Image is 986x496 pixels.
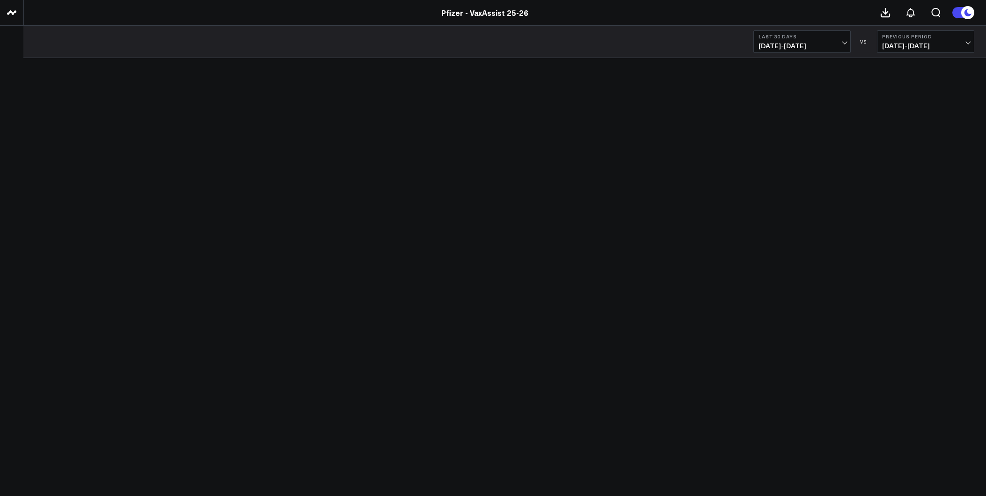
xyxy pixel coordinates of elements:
[759,42,846,50] span: [DATE] - [DATE]
[882,34,969,39] b: Previous Period
[753,30,851,53] button: Last 30 Days[DATE]-[DATE]
[759,34,846,39] b: Last 30 Days
[877,30,974,53] button: Previous Period[DATE]-[DATE]
[855,39,872,44] div: VS
[882,42,969,50] span: [DATE] - [DATE]
[441,7,528,18] a: Pfizer - VaxAssist 25-26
